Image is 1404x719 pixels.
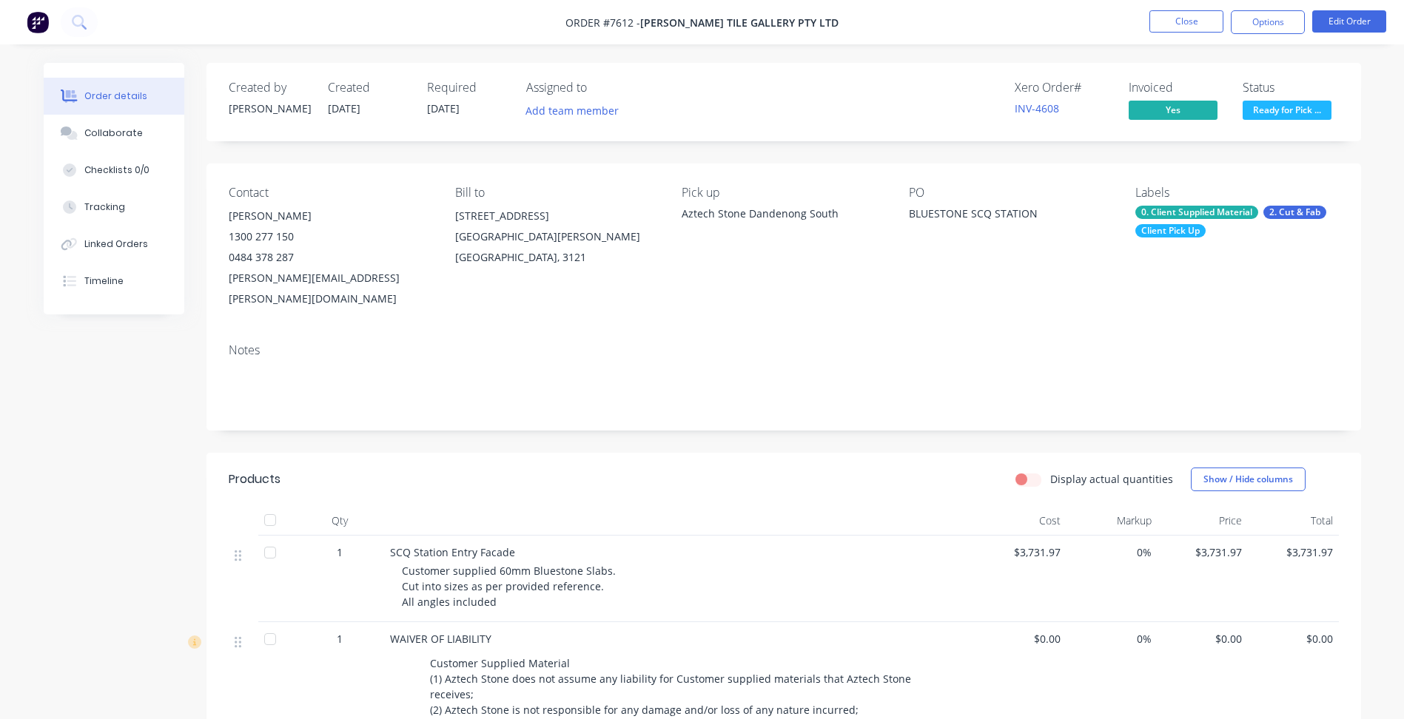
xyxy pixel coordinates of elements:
div: Xero Order # [1015,81,1111,95]
div: Labels [1135,186,1338,200]
button: Add team member [517,101,626,121]
span: $0.00 [1163,631,1243,647]
div: Created [328,81,409,95]
div: [PERSON_NAME] [229,101,310,116]
button: Edit Order [1312,10,1386,33]
div: Status [1243,81,1339,95]
div: Linked Orders [84,237,148,251]
button: Show / Hide columns [1191,467,1306,491]
div: Checklists 0/0 [84,163,150,177]
div: [PERSON_NAME] [229,206,431,226]
span: Ready for Pick ... [1243,101,1331,119]
div: Pick up [682,186,884,200]
span: $3,731.97 [982,544,1061,560]
div: Order details [84,90,147,103]
div: Collaborate [84,126,143,140]
span: 0% [1072,631,1152,647]
button: Options [1231,10,1305,34]
span: Customer supplied 60mm Bluestone Slabs. Cut into sizes as per provided reference. All angles incl... [402,564,619,609]
div: 0484 378 287 [229,247,431,268]
button: Linked Orders [44,226,184,263]
span: Order #7612 - [565,16,640,30]
div: [PERSON_NAME][EMAIL_ADDRESS][PERSON_NAME][DOMAIN_NAME] [229,268,431,309]
div: Client Pick Up [1135,224,1206,237]
span: $3,731.97 [1254,544,1333,560]
div: Assigned to [526,81,674,95]
div: BLUESTONE SCQ STATION [909,206,1094,226]
div: [GEOGRAPHIC_DATA][PERSON_NAME][GEOGRAPHIC_DATA], 3121 [455,226,658,268]
button: Checklists 0/0 [44,152,184,189]
div: Price [1158,506,1249,536]
button: Order details [44,78,184,115]
span: 1 [337,544,343,560]
div: Products [229,470,281,488]
div: Timeline [84,274,124,288]
span: 0% [1072,544,1152,560]
div: Created by [229,81,310,95]
span: $3,731.97 [1163,544,1243,560]
div: PO [909,186,1112,200]
button: Collaborate [44,115,184,152]
div: Invoiced [1129,81,1225,95]
div: Bill to [455,186,658,200]
div: 0. Client Supplied Material [1135,206,1258,219]
img: Factory [27,11,49,33]
label: Display actual quantities [1050,471,1173,487]
div: Cost [976,506,1067,536]
div: 2. Cut & Fab [1263,206,1326,219]
div: [STREET_ADDRESS] [455,206,658,226]
button: Timeline [44,263,184,300]
span: SCQ Station Entry Facade [390,545,515,559]
div: Total [1248,506,1339,536]
div: Required [427,81,508,95]
button: Close [1149,10,1223,33]
div: Markup [1067,506,1158,536]
div: [STREET_ADDRESS][GEOGRAPHIC_DATA][PERSON_NAME][GEOGRAPHIC_DATA], 3121 [455,206,658,268]
div: Contact [229,186,431,200]
span: [DATE] [328,101,360,115]
span: Yes [1129,101,1217,119]
button: Ready for Pick ... [1243,101,1331,123]
span: [PERSON_NAME] Tile Gallery Pty Ltd [640,16,839,30]
div: Tracking [84,200,125,214]
span: $0.00 [982,631,1061,647]
span: WAIVER OF LIABILITY [390,632,491,646]
span: [DATE] [427,101,460,115]
div: 1300 277 150 [229,226,431,247]
span: 1 [337,631,343,647]
button: Add team member [526,101,627,121]
div: Aztech Stone Dandenong South [682,206,884,221]
div: Qty [295,506,384,536]
span: $0.00 [1254,631,1333,647]
div: Notes [229,343,1339,357]
button: Tracking [44,189,184,226]
a: INV-4608 [1015,101,1059,115]
div: [PERSON_NAME]1300 277 1500484 378 287[PERSON_NAME][EMAIL_ADDRESS][PERSON_NAME][DOMAIN_NAME] [229,206,431,309]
